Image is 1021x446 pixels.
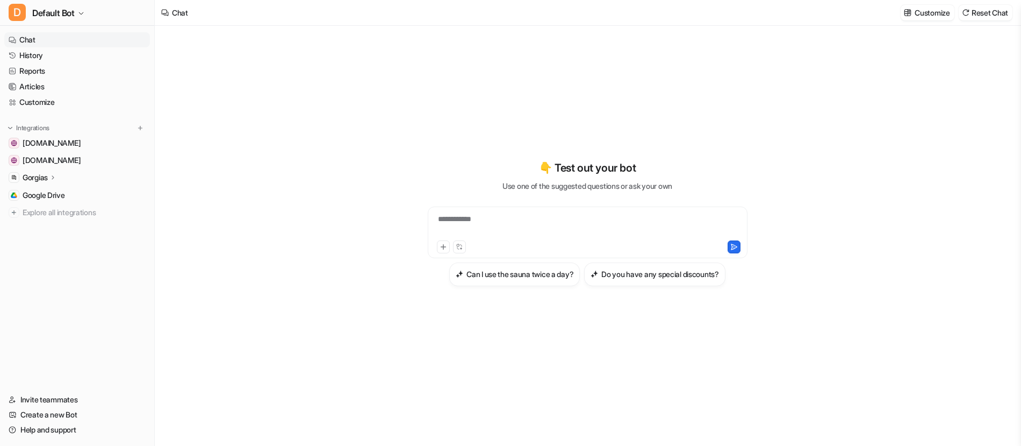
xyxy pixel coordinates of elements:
[11,192,17,199] img: Google Drive
[23,172,48,183] p: Gorgias
[11,174,17,181] img: Gorgias
[136,124,144,132] img: menu_add.svg
[23,155,81,166] span: [DOMAIN_NAME]
[4,79,150,94] a: Articles
[16,124,49,132] p: Integrations
[4,32,150,47] a: Chat
[502,180,672,192] p: Use one of the suggested questions or ask your own
[4,392,150,407] a: Invite teammates
[32,5,75,20] span: Default Bot
[904,9,911,17] img: customize
[915,7,950,18] p: Customize
[23,138,81,148] span: [DOMAIN_NAME]
[23,204,146,221] span: Explore all integrations
[4,48,150,63] a: History
[449,263,580,286] button: Can I use the sauna twice a day?Can I use the sauna twice a day?
[901,5,954,20] button: Customize
[4,407,150,422] a: Create a new Bot
[4,63,150,79] a: Reports
[591,270,598,278] img: Do you have any special discounts?
[601,268,718,280] h3: Do you have any special discounts?
[4,188,150,203] a: Google DriveGoogle Drive
[11,140,17,146] img: help.sauna.space
[466,268,573,280] h3: Can I use the sauna twice a day?
[584,263,725,286] button: Do you have any special discounts?Do you have any special discounts?
[4,422,150,437] a: Help and support
[11,157,17,164] img: sauna.space
[4,95,150,110] a: Customize
[23,190,65,201] span: Google Drive
[4,123,53,133] button: Integrations
[4,136,150,151] a: help.sauna.space[DOMAIN_NAME]
[6,124,14,132] img: expand menu
[172,7,188,18] div: Chat
[4,205,150,220] a: Explore all integrations
[456,270,463,278] img: Can I use the sauna twice a day?
[539,160,636,176] p: 👇 Test out your bot
[962,9,969,17] img: reset
[9,207,19,218] img: explore all integrations
[9,4,26,21] span: D
[959,5,1012,20] button: Reset Chat
[4,153,150,168] a: sauna.space[DOMAIN_NAME]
